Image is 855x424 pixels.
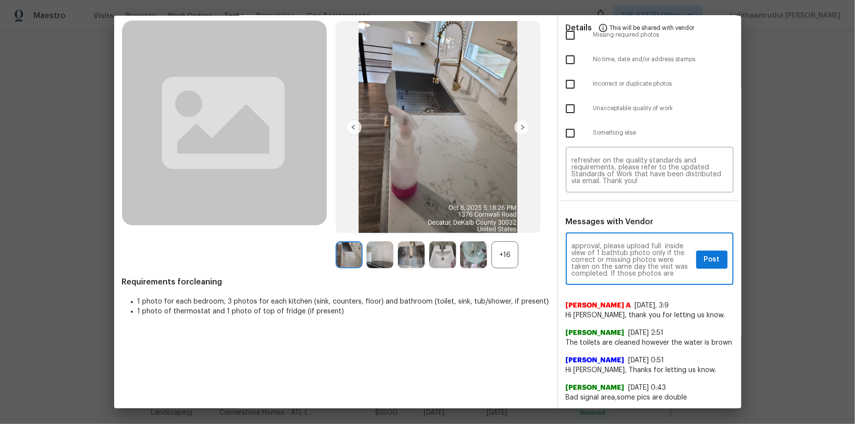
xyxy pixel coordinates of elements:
div: Unacceptable quality of work [558,96,741,121]
span: [DATE], 3:9 [635,302,669,309]
li: 1 photo of thermostat and 1 photo of top of fridge (if present) [138,306,549,316]
div: Something else [558,121,741,145]
span: Something else [593,129,733,137]
div: Incorrect or duplicate photos [558,72,741,96]
li: 1 photo for each bedroom, 3 photos for each kitchen (sink, counters, floor) and bathroom (toilet,... [138,297,549,306]
span: [PERSON_NAME] [566,383,625,393]
div: No time, date and/or address stamps [558,47,741,72]
span: Hi [PERSON_NAME], Thanks for letting us know. [566,365,733,375]
span: Details [566,16,592,39]
span: Post [704,254,720,266]
span: The toilets are cleaned however the water is brown [566,338,733,348]
span: Hi [PERSON_NAME], thank you for letting us know. [566,310,733,320]
span: Bad signal area,some pics are double [566,393,733,402]
img: left-chevron-button-url [346,119,362,135]
div: +16 [491,241,518,268]
span: [DATE] 2:51 [629,330,664,336]
span: Unacceptable quality of work [593,104,733,113]
span: Messages with Vendor [566,218,654,226]
span: [DATE] 0:43 [629,384,666,391]
img: right-chevron-button-url [514,119,530,135]
span: [PERSON_NAME] A [566,301,631,310]
textarea: Maintenance Audit Team: Hello! Unfortunately, this cleaning visit completed on [DATE] has been de... [572,157,728,185]
span: Incorrect or duplicate photos [593,80,733,88]
button: Post [696,251,728,269]
span: [PERSON_NAME] [566,355,625,365]
span: No time, date and/or address stamps [593,55,733,64]
span: This will be shared with vendor [610,16,695,39]
span: Requirements for cleaning [122,277,549,287]
span: [DATE] 0:51 [629,357,664,364]
span: [PERSON_NAME] [566,328,625,338]
textarea: Maintenance Audit Team: Hello! Unfortunately, this cleaning visit completed on [DATE] has been de... [572,243,692,277]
